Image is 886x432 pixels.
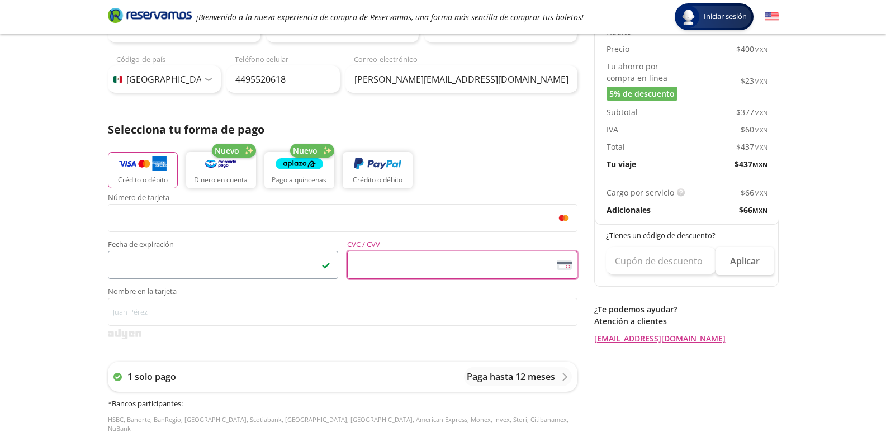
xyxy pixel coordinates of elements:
p: Cargo por servicio [607,187,674,198]
span: $ 66 [739,204,767,216]
p: Atención a clientes [594,315,779,327]
p: Dinero en cuenta [194,175,248,185]
span: Fecha de expiración [108,241,338,251]
p: Pago a quincenas [272,175,326,185]
span: 5% de descuento [609,88,675,99]
span: -$ 23 [738,75,767,87]
span: $ 400 [736,43,767,55]
h6: * Bancos participantes : [108,398,577,410]
span: $ 66 [741,187,767,198]
iframe: Iframe de la fecha de caducidad de la tarjeta asegurada [113,254,333,276]
button: Crédito o débito [343,152,413,188]
span: Número de tarjeta [108,194,577,204]
em: ¡Bienvenido a la nueva experiencia de compra de Reservamos, una forma más sencilla de comprar tus... [196,12,584,22]
p: Subtotal [607,106,638,118]
i: Brand Logo [108,7,192,23]
p: Selecciona tu forma de pago [108,121,577,138]
small: MXN [752,206,767,215]
small: MXN [754,126,767,134]
small: MXN [754,108,767,117]
p: Crédito o débito [118,175,168,185]
span: $ 60 [741,124,767,135]
input: Teléfono celular [226,65,340,93]
input: Cupón de descuento [606,247,716,275]
iframe: Iframe del número de tarjeta asegurada [113,207,572,229]
p: Total [607,141,625,153]
span: Iniciar sesión [699,11,751,22]
span: Nuevo [215,145,239,156]
small: MXN [754,77,767,86]
p: Crédito o débito [353,175,402,185]
p: Precio [607,43,629,55]
small: MXN [752,160,767,169]
img: MX [113,76,122,83]
small: MXN [754,143,767,151]
input: Correo electrónico [345,65,577,93]
img: checkmark [321,260,330,269]
p: 1 solo pago [127,370,176,383]
button: English [765,10,779,24]
span: $ 437 [736,141,767,153]
img: svg+xml;base64,PD94bWwgdmVyc2lvbj0iMS4wIiBlbmNvZGluZz0iVVRGLTgiPz4KPHN2ZyB3aWR0aD0iMzk2cHgiIGhlaW... [108,329,141,339]
p: ¿Te podemos ayudar? [594,303,779,315]
p: Paga hasta 12 meses [467,370,555,383]
a: Brand Logo [108,7,192,27]
span: $ 377 [736,106,767,118]
button: Crédito o débito [108,152,178,188]
button: Dinero en cuenta [186,152,256,188]
span: Nuevo [293,145,318,156]
p: Tu ahorro por compra en línea [607,60,687,84]
button: Aplicar [716,247,774,275]
p: Adicionales [607,204,651,216]
iframe: Iframe del código de seguridad de la tarjeta asegurada [352,254,572,276]
input: Nombre en la tarjeta [108,298,577,326]
p: ¿Tienes un código de descuento? [606,230,768,241]
button: Pago a quincenas [264,152,334,188]
p: Tu viaje [607,158,636,170]
p: IVA [607,124,618,135]
span: CVC / CVV [347,241,577,251]
img: mc [556,213,571,223]
small: MXN [754,189,767,197]
span: $ 437 [735,158,767,170]
small: MXN [754,45,767,54]
iframe: Messagebird Livechat Widget [821,367,875,421]
a: [EMAIL_ADDRESS][DOMAIN_NAME] [594,333,779,344]
span: Nombre en la tarjeta [108,288,577,298]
